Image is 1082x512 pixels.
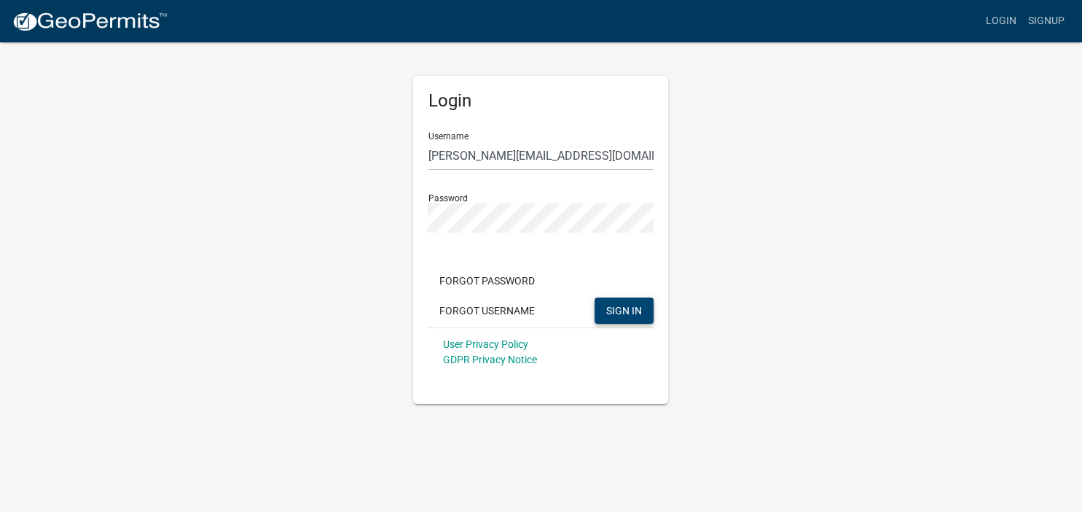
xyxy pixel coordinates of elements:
a: User Privacy Policy [442,338,528,350]
button: Forgot Username [428,298,546,324]
button: SIGN IN [595,298,654,324]
h5: Login [428,90,654,112]
button: Forgot Password [428,268,546,294]
a: GDPR Privacy Notice [442,354,536,365]
span: SIGN IN [606,304,642,316]
a: Signup [1022,7,1070,35]
a: Login [980,7,1022,35]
